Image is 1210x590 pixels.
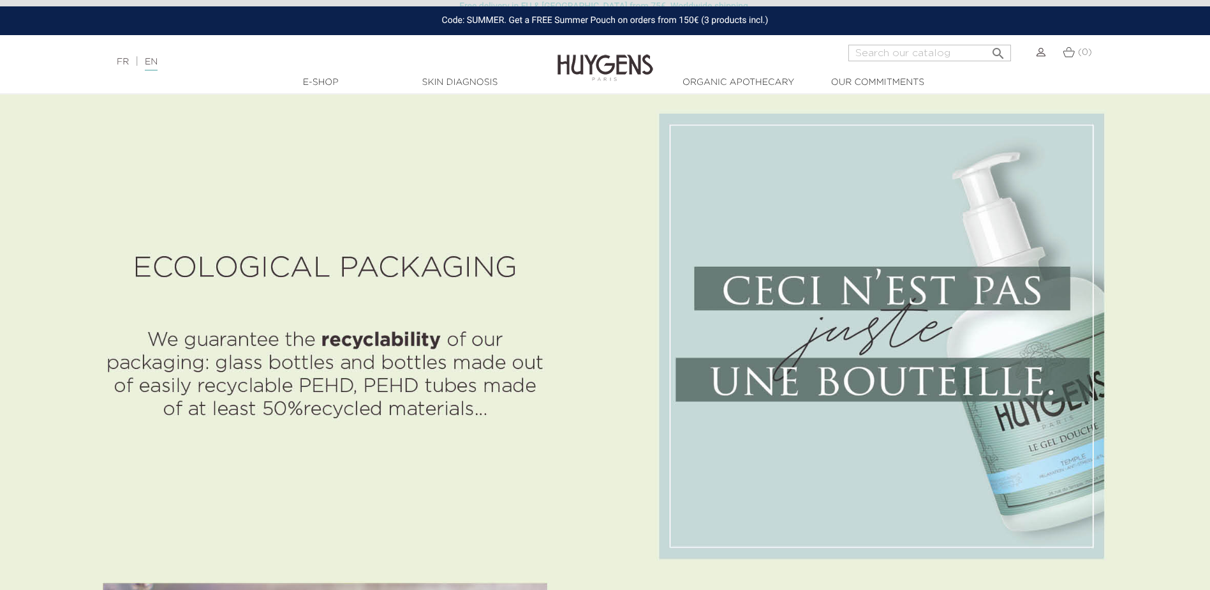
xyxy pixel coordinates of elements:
[110,54,494,70] div: |
[145,57,158,71] a: EN
[257,76,385,89] a: E-Shop
[396,76,524,89] a: Skin Diagnosis
[814,76,941,89] a: Our commitments
[848,45,1011,61] input: Search
[1078,48,1092,57] span: (0)
[991,42,1006,57] i: 
[117,57,129,66] a: FR
[557,34,653,83] img: Huygens
[987,41,1010,58] button: 
[675,76,802,89] a: Organic Apothecary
